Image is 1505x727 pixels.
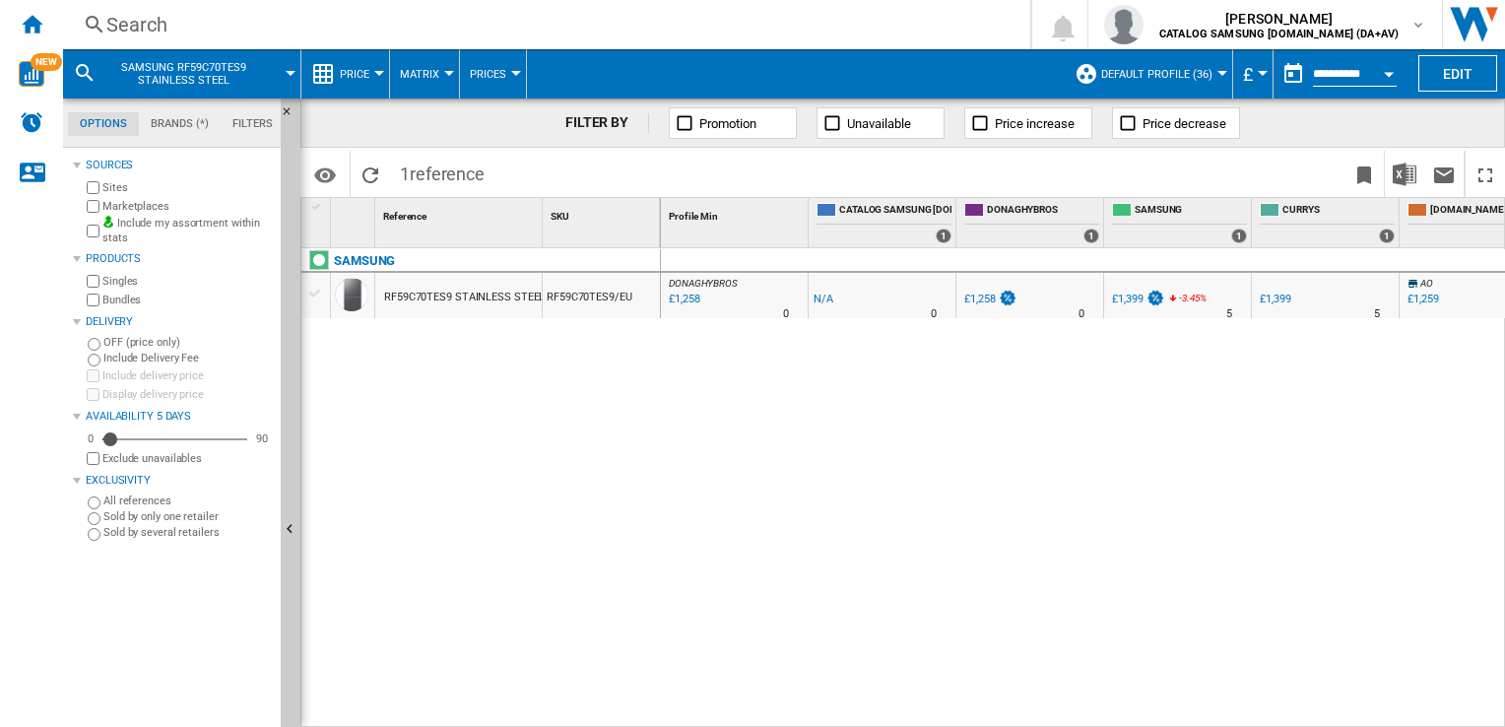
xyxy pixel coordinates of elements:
[666,290,699,309] div: Last updated : Tuesday, 23 September 2025 03:05
[669,107,797,139] button: Promotion
[547,198,660,229] div: SKU Sort None
[1112,107,1240,139] button: Price decrease
[19,61,44,87] img: wise-card.svg
[1109,290,1165,309] div: £1,399
[102,274,273,289] label: Singles
[1374,304,1380,324] div: Delivery Time : 5 days
[814,290,833,309] div: N/A
[87,294,99,306] input: Bundles
[88,528,100,541] input: Sold by several retailers
[400,68,439,81] span: Matrix
[1104,5,1144,44] img: profile.jpg
[87,181,99,194] input: Sites
[139,112,221,136] md-tab-item: Brands (*)
[1079,304,1084,324] div: Delivery Time : 0 day
[964,107,1092,139] button: Price increase
[847,116,911,131] span: Unavailable
[1083,229,1099,243] div: 1 offers sold by DONAGHYBROS
[1145,290,1165,306] img: promotionV3.png
[87,369,99,382] input: Include delivery price
[813,198,955,247] div: CATALOG SAMSUNG [DOMAIN_NAME] (DA+AV) 1 offers sold by CATALOG SAMSUNG UK.IE (DA+AV)
[551,211,569,222] span: SKU
[1159,28,1399,40] b: CATALOG SAMSUNG [DOMAIN_NAME] (DA+AV)
[1371,53,1407,89] button: Open calendar
[87,219,99,243] input: Include my assortment within stats
[1379,229,1395,243] div: 1 offers sold by CURRYS
[1385,151,1424,197] button: Download in Excel
[379,198,542,229] div: Sort None
[87,452,99,465] input: Display delivery price
[1424,151,1464,197] button: Send this report by email
[335,198,374,229] div: Sort None
[383,211,426,222] span: Reference
[1108,198,1251,247] div: SAMSUNG 1 offers sold by SAMSUNG
[699,116,756,131] span: Promotion
[73,49,291,99] div: SAMSUNG RF59C70TES9 STAINLESS STEEL
[88,496,100,509] input: All references
[1231,229,1247,243] div: 1 offers sold by SAMSUNG
[102,180,273,195] label: Sites
[817,107,945,139] button: Unavailable
[305,157,345,192] button: Options
[384,275,545,320] div: RF59C70TES9 STAINLESS STEEL
[1243,49,1263,99] button: £
[1260,293,1290,305] div: £1,399
[86,314,273,330] div: Delivery
[1226,304,1232,324] div: Delivery Time : 5 days
[1407,293,1438,305] div: £1,259
[379,198,542,229] div: Reference Sort None
[783,304,789,324] div: Delivery Time : 0 day
[390,151,494,192] span: 1
[281,99,304,134] button: Hide
[547,198,660,229] div: Sort None
[103,509,273,524] label: Sold by only one retailer
[1466,151,1505,197] button: Maximize
[998,290,1017,306] img: promotionV3.png
[87,200,99,213] input: Marketplaces
[88,338,100,351] input: OFF (price only)
[1257,290,1290,309] div: £1,399
[665,198,808,229] div: Profile Min Sort None
[83,431,98,446] div: 0
[1344,151,1384,197] button: Bookmark this report
[86,409,273,425] div: Availability 5 Days
[400,49,449,99] button: Matrix
[931,304,937,324] div: Delivery Time : 0 day
[103,351,273,365] label: Include Delivery Fee
[410,164,485,184] span: reference
[1420,278,1433,289] span: AO
[960,198,1103,247] div: DONAGHYBROS 1 offers sold by DONAGHYBROS
[334,249,395,273] div: Click to filter on that brand
[104,49,283,99] button: SAMSUNG RF59C70TES9 STAINLESS STEEL
[103,494,273,508] label: All references
[68,112,139,136] md-tab-item: Options
[1179,293,1200,303] span: -3.45
[1405,290,1438,309] div: £1,259
[221,112,285,136] md-tab-item: Filters
[1101,68,1212,81] span: Default profile (36)
[87,275,99,288] input: Singles
[669,211,718,222] span: Profile Min
[470,68,506,81] span: Prices
[1233,49,1274,99] md-menu: Currency
[665,198,808,229] div: Sort None
[88,512,100,525] input: Sold by only one retailer
[1177,290,1189,313] i: %
[543,273,660,318] div: RF59C70TES9/EU
[936,229,951,243] div: 1 offers sold by CATALOG SAMSUNG UK.IE (DA+AV)
[31,53,62,71] span: NEW
[87,388,99,401] input: Display delivery price
[1101,49,1222,99] button: Default profile (36)
[102,430,247,449] md-slider: Availability
[565,113,649,133] div: FILTER BY
[1075,49,1222,99] div: Default profile (36)
[340,49,379,99] button: Price
[961,290,1017,309] div: £1,258
[102,216,273,246] label: Include my assortment within stats
[995,116,1075,131] span: Price increase
[102,387,273,402] label: Display delivery price
[1135,203,1247,220] span: SAMSUNG
[103,335,273,350] label: OFF (price only)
